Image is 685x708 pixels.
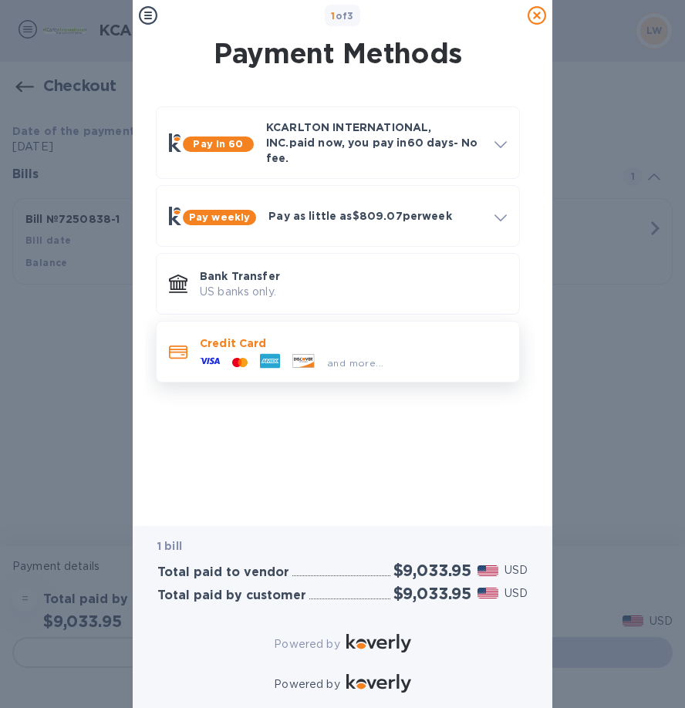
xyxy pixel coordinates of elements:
[200,268,507,284] p: Bank Transfer
[477,588,498,598] img: USD
[157,540,182,552] b: 1 bill
[477,565,498,576] img: USD
[393,584,471,603] h2: $9,033.95
[331,10,335,22] span: 1
[346,674,411,693] img: Logo
[157,588,306,603] h3: Total paid by customer
[274,676,339,693] p: Powered by
[157,565,289,580] h3: Total paid to vendor
[266,120,482,166] p: KCARLTON INTERNATIONAL, INC. paid now, you pay in 60 days - No fee.
[331,10,354,22] b: of 3
[504,585,528,602] p: USD
[504,562,528,578] p: USD
[268,208,482,224] p: Pay as little as $809.07 per week
[393,561,471,580] h2: $9,033.95
[189,211,250,223] b: Pay weekly
[153,37,523,69] h1: Payment Methods
[200,284,507,300] p: US banks only.
[200,335,507,351] p: Credit Card
[327,357,383,369] span: and more...
[274,636,339,652] p: Powered by
[346,634,411,652] img: Logo
[193,138,243,150] b: Pay in 60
